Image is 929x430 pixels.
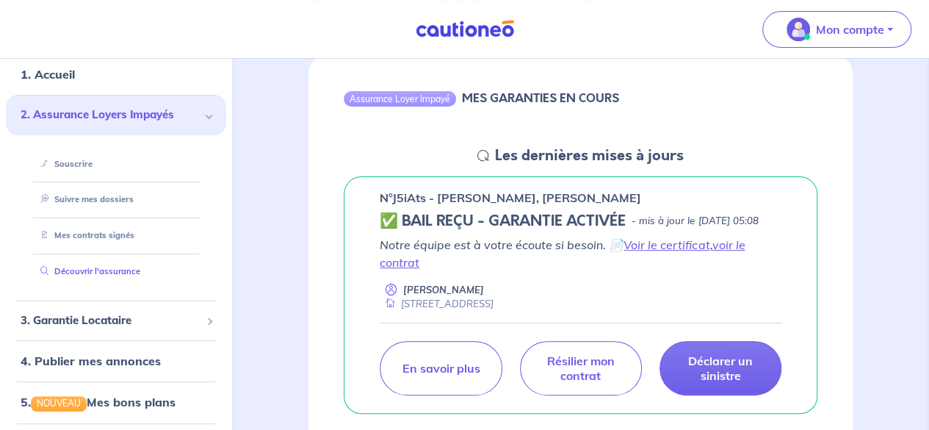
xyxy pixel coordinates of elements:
a: Découvrir l'assurance [35,267,140,277]
a: Déclarer un sinistre [659,341,781,395]
p: n°J5iAts - [PERSON_NAME], [PERSON_NAME] [380,189,641,207]
a: Suivre mes dossiers [35,195,134,205]
div: state: CONTRACT-VALIDATED, Context: NEW,MAYBE-CERTIFICATE,RELATIONSHIP,LESSOR-DOCUMENTS [380,212,781,230]
div: Suivre mes dossiers [24,188,209,212]
h5: ✅ BAIL REÇU - GARANTIE ACTIVÉE [380,212,626,230]
div: 2. Assurance Loyers Impayés [6,96,226,136]
a: 5.NOUVEAUMes bons plans [21,395,176,410]
div: 1. Accueil [6,60,226,90]
a: Voir le certificat [623,237,709,252]
div: Assurance Loyer Impayé [344,91,456,106]
p: En savoir plus [402,361,480,376]
p: Notre équipe est à votre écoute si besoin. 📄 , [380,236,781,271]
a: En savoir plus [380,341,502,395]
p: Déclarer un sinistre [678,354,763,383]
img: Cautioneo [410,20,520,38]
a: 1. Accueil [21,68,75,82]
a: Mes contrats signés [35,231,134,241]
span: 3. Garantie Locataire [21,312,200,329]
p: Mon compte [816,21,884,38]
a: Souscrire [35,159,93,169]
img: illu_account_valid_menu.svg [787,18,810,41]
h6: MES GARANTIES EN COURS [462,91,619,105]
div: 5.NOUVEAUMes bons plans [6,388,226,418]
a: 4. Publier mes annonces [21,354,161,369]
p: - mis à jour le [DATE] 05:08 [632,214,758,229]
p: Résilier mon contrat [538,354,623,383]
a: voir le contrat [380,237,745,270]
div: Découvrir l'assurance [24,260,209,284]
div: Mes contrats signés [24,224,209,248]
div: Souscrire [24,152,209,176]
span: 2. Assurance Loyers Impayés [21,107,200,124]
div: 4. Publier mes annonces [6,347,226,376]
p: [PERSON_NAME] [403,283,484,297]
div: [STREET_ADDRESS] [380,297,494,311]
h5: Les dernières mises à jours [495,147,684,165]
a: Résilier mon contrat [520,341,642,395]
div: 3. Garantie Locataire [6,307,226,335]
button: illu_account_valid_menu.svgMon compte [762,11,911,48]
